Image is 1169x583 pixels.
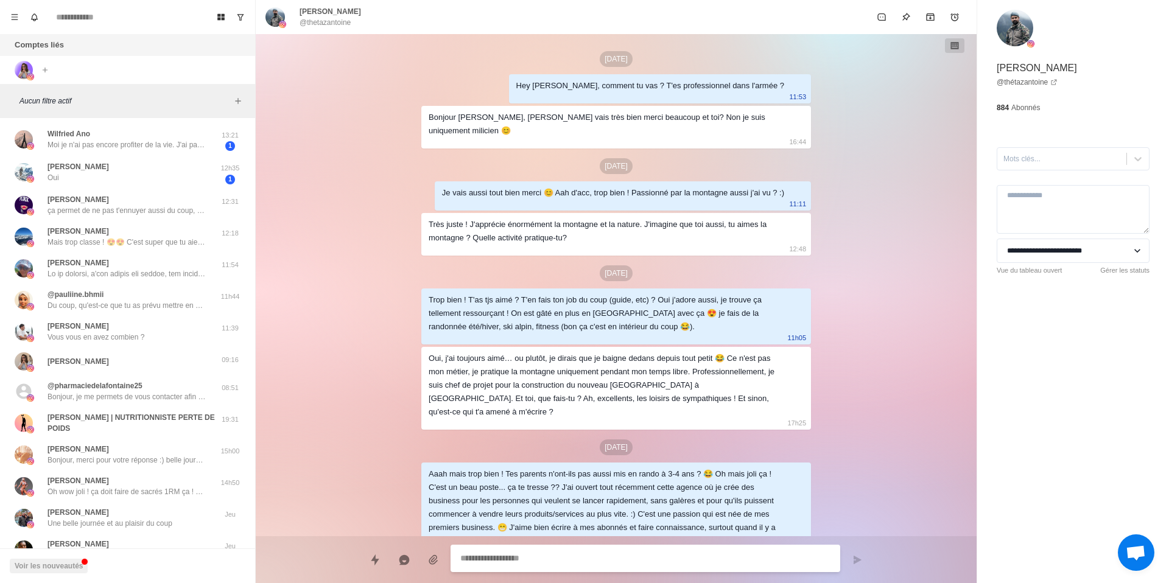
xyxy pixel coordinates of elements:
[27,489,34,497] img: image
[47,445,109,453] font: [PERSON_NAME]
[605,443,628,452] font: [DATE]
[997,78,1004,86] font: @
[265,7,285,27] img: image
[221,479,240,486] font: 14h50
[15,228,33,246] img: image
[27,458,34,465] img: image
[47,333,144,341] font: Vous vous en avez combien ?
[429,113,767,135] font: Bonjour [PERSON_NAME], [PERSON_NAME] vais très bien merci beaucoup et toi? Non je suis uniquement...
[47,508,109,517] font: [PERSON_NAME]
[997,103,1009,112] font: 884
[222,356,239,363] font: 09:16
[15,352,33,371] img: image
[222,416,239,423] font: 19:31
[19,97,71,105] font: Aucun filtre actif
[5,7,24,27] button: Menu
[47,259,109,267] font: [PERSON_NAME]
[15,414,33,432] img: image
[27,426,34,433] img: image
[1011,103,1040,112] font: Abonnés
[27,73,34,80] img: image
[392,548,416,572] button: Répondre avec l'IA
[363,548,387,572] button: Réponses rapides
[789,138,806,145] font: 16:44
[1004,78,1048,86] font: thétazantoine
[15,40,64,49] font: Comptes liés
[47,382,142,390] font: @pharmaciedelafontaine25
[300,18,351,27] font: @thetazantoine
[222,198,239,205] font: 12:31
[222,131,239,139] font: 13:21
[47,130,90,138] font: Wilfried Ano
[516,81,784,90] font: Hey [PERSON_NAME], comment tu vas ? T'es professionnel dans l'armée ?
[27,271,34,279] img: image
[15,477,33,495] img: image
[231,7,250,27] button: Afficher les conversations non lues
[221,164,240,172] font: 12h35
[27,521,34,528] img: image
[222,324,239,332] font: 11:39
[228,176,232,183] font: 1
[845,548,869,572] button: Envoyer un message
[47,413,215,433] font: [PERSON_NAME] | NUTRITIONNISTE PERTE DE POIDS
[10,559,88,573] button: Voir les nouveautés
[211,7,231,27] button: Vue du tableau
[869,5,894,29] button: Marquer comme non lu
[997,10,1033,46] img: image
[47,206,265,215] font: ça permet de ne pas t'ennuyer aussi du coup, avec un rythme varié
[27,394,34,402] img: image
[27,208,34,215] img: image
[300,7,361,16] font: [PERSON_NAME]
[15,259,33,278] img: image
[429,469,778,545] font: Aaah mais trop bien ! Tes parents n'ont-ils pas aussi mis en rando à 3-4 ans ? 😂 Oh mais joli ça ...
[15,61,33,79] img: image
[221,447,240,455] font: 15h00
[894,5,918,29] button: Épingle
[1027,40,1034,47] img: image
[787,334,806,341] font: 11h05
[47,227,109,236] font: [PERSON_NAME]
[47,393,569,401] font: Bonjour, je me permets de vous contacter afin de savoir si vous auriez en stock de la teinture mè...
[442,188,784,197] font: Je vais aussi tout bien merci 😊 Aah d'acc, trop bien ! Passionné par la montagne aussi j'ai vu ? :)
[24,7,44,27] button: Notifications
[429,295,764,331] font: Trop bien ! T'as tjs aimé ? T'en fais ton job du coup (guide, etc) ? Oui j'adore aussi, je trouve...
[27,365,34,372] img: image
[15,540,33,559] img: image
[918,5,943,29] button: Archive
[221,293,240,300] font: 11h44
[997,77,1058,88] a: @thétazantoine
[222,229,239,237] font: 12:18
[15,509,33,527] img: image
[15,562,83,570] font: Voir les nouveautés
[429,220,769,242] font: Très juste ! J'apprécie énormément la montagne et la nature. J'imagine que toi aussi, tu aimes la...
[47,322,109,330] font: [PERSON_NAME]
[15,323,33,341] img: image
[225,542,236,550] font: Jeu
[1100,267,1150,274] font: Gérer les statuts
[47,477,109,485] font: [PERSON_NAME]
[47,456,208,464] font: Bonjour, merci pour votre réponse :) belle journée
[789,245,806,253] font: 12:48
[15,445,33,464] img: image
[605,162,628,170] font: [DATE]
[27,175,34,183] img: image
[27,335,34,342] img: image
[47,301,276,310] font: Du coup, qu'est-ce que tu as prévu mettre en place pour atteindre ça ?
[1118,534,1154,571] div: Ouvrir le chat
[15,163,33,181] img: image
[222,384,239,391] font: 08:51
[789,93,806,100] font: 11:53
[222,261,239,268] font: 11:54
[225,511,236,518] font: Jeu
[997,267,1062,274] font: Vue du tableau ouvert
[605,55,628,63] font: [DATE]
[27,303,34,310] img: image
[47,195,109,204] font: [PERSON_NAME]
[421,548,446,572] button: Ajouter un média
[15,130,33,148] img: image
[231,94,245,108] button: Ajouter des filtres
[15,291,33,309] img: image
[47,519,172,528] font: Une belle journée et au plaisir du coup
[47,540,109,548] font: [PERSON_NAME]
[47,357,109,366] font: [PERSON_NAME]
